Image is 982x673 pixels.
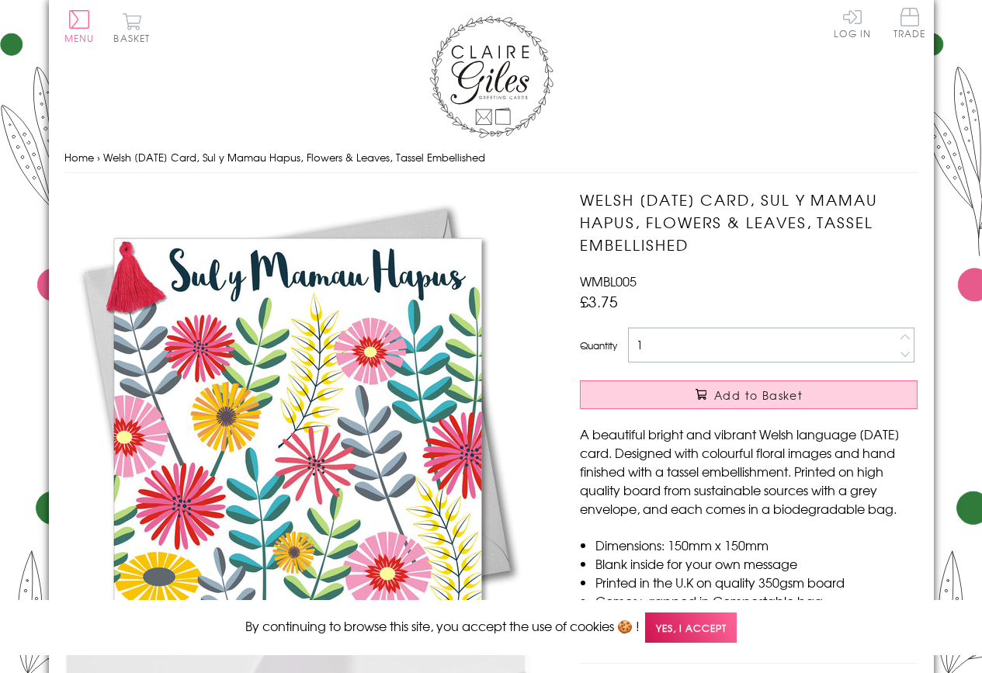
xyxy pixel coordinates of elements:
span: › [97,150,100,165]
li: Printed in the U.K on quality 350gsm board [595,573,918,591]
label: Quantity [580,338,617,352]
button: Add to Basket [580,380,918,409]
a: Home [64,150,94,165]
button: Basket [111,12,154,43]
span: Welsh [DATE] Card, Sul y Mamau Hapus, Flowers & Leaves, Tassel Embellished [103,150,485,165]
li: Dimensions: 150mm x 150mm [595,536,918,554]
img: Claire Giles Greetings Cards [429,16,553,138]
span: Menu [64,31,95,45]
a: Trade [894,8,926,41]
h1: Welsh [DATE] Card, Sul y Mamau Hapus, Flowers & Leaves, Tassel Embellished [580,189,918,255]
img: Welsh Mother's Day Card, Sul y Mamau Hapus, Flowers & Leaves, Tassel Embellished [64,189,530,654]
span: Trade [894,8,926,38]
span: Add to Basket [714,387,803,403]
p: A beautiful bright and vibrant Welsh language [DATE] card. Designed with colourful floral images ... [580,425,918,518]
a: Log In [834,8,871,38]
span: £3.75 [580,290,618,312]
span: Yes, I accept [645,612,737,643]
li: Comes wrapped in Compostable bag [595,591,918,610]
nav: breadcrumbs [64,142,918,174]
span: WMBL005 [580,272,637,290]
button: Menu [64,10,95,43]
li: Blank inside for your own message [595,554,918,573]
